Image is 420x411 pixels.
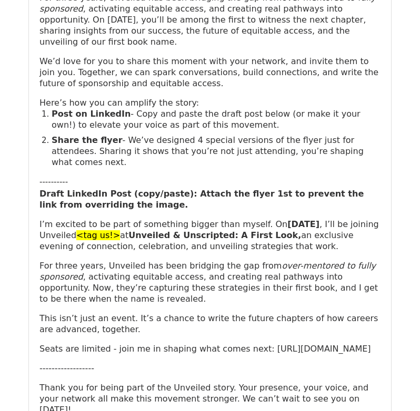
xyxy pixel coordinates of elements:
iframe: Chat Widget [367,361,420,411]
div: ---------- [39,176,381,188]
font: <tag us!> [76,230,120,240]
strong: Draft LinkedIn Post (copy/paste): Attach the flyer 1st to prevent the link from overriding the im... [39,189,364,210]
p: ------------------ [39,363,381,374]
strong: Share the flyer [52,135,123,145]
p: - Copy and paste the draft post below (or make it your own!) to elevate your voice as part of thi... [52,108,381,130]
strong: Post on LinkedIn [52,109,131,119]
p: For three years, Unveiled has been bridging the gap from , activating equitable access, and creat... [39,260,381,304]
p: We’d love for you to share this moment with your network, and invite them to join you. Together, ... [39,56,381,89]
em: over-mentored to fully sponsored [39,261,376,282]
p: Here’s how you can amplify the story: [39,97,381,108]
strong: [DATE] [287,219,319,229]
p: Seats are limited - join me in shaping what comes next: [URL][DOMAIN_NAME] [39,343,381,354]
strong: Unveiled & Unscripted: A First Look, [128,230,301,240]
p: This isn’t just an event. It’s a chance to write the future chapters of how careers are advanced,... [39,313,381,335]
p: I’m excited to be part of something bigger than myself. On , I’ll be joining Unveiled at an exclu... [39,219,381,252]
p: - We’ve designed 4 special versions of the flyer just for attendees. Sharing it shows that you’re... [52,135,381,168]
